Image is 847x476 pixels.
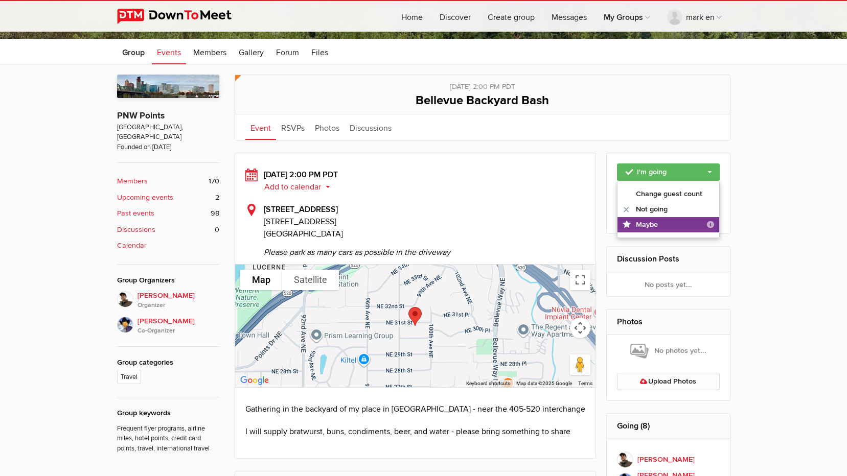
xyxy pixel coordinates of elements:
[617,317,643,327] a: Photos
[188,39,232,64] a: Members
[311,47,328,58] span: Files
[117,275,219,286] div: Group Organizers
[117,142,219,152] span: Founded on [DATE]
[122,47,145,58] span: Group
[306,39,333,64] a: Files
[215,224,219,235] span: 0
[637,454,695,465] b: [PERSON_NAME]
[264,204,338,215] b: [STREET_ADDRESS]
[570,354,590,375] button: Drag Pegman onto the map to open Street View
[617,373,720,390] a: Upload Photos
[117,192,173,203] b: Upcoming events
[282,270,339,290] button: Show satellite imagery
[138,301,219,310] i: Organizer
[239,47,264,58] span: Gallery
[215,192,219,203] span: 2
[138,316,219,336] span: [PERSON_NAME]
[543,1,595,32] a: Messages
[393,1,431,32] a: Home
[245,114,276,140] a: Event
[271,39,304,64] a: Forum
[117,176,219,187] a: Members 170
[117,419,219,454] p: Frequent flyer programs, airline miles, hotel points, credit card points, travel, international t...
[630,342,706,360] span: No photos yet...
[617,451,633,468] img: Stefan Krasowski
[117,291,133,307] img: Stefan Krasowski
[479,1,543,32] a: Create group
[117,408,219,419] div: Group keywords
[117,357,219,368] div: Group categories
[117,240,219,251] a: Calendar
[617,414,720,438] h2: Going (8)
[264,216,586,228] span: [STREET_ADDRESS]
[596,1,658,32] a: My Groups
[264,182,338,192] button: Add to calendar
[245,403,586,415] p: Gathering in the backyard of my place in [GEOGRAPHIC_DATA] - near the 405-520 interchange
[117,317,133,333] img: Dave Nuttall
[276,47,299,58] span: Forum
[117,9,247,24] img: DownToMeet
[157,47,181,58] span: Events
[234,39,269,64] a: Gallery
[238,374,271,387] img: Google
[211,208,219,219] span: 98
[617,449,720,470] a: [PERSON_NAME]
[659,1,730,32] a: mark en
[117,176,148,187] b: Members
[152,39,186,64] a: Events
[240,270,282,290] button: Show street map
[416,93,549,108] span: Bellevue Backyard Bash
[117,75,219,98] img: PNW Points
[193,47,226,58] span: Members
[276,114,310,140] a: RSVPs
[466,380,510,387] button: Keyboard shortcuts
[245,75,720,92] div: [DATE] 2:00 PM PDT
[117,311,219,336] a: [PERSON_NAME]Co-Organizer
[617,163,720,181] a: I'm going
[117,224,219,235] a: Discussions 0
[264,229,343,239] span: [GEOGRAPHIC_DATA]
[570,270,590,290] button: Toggle fullscreen view
[578,380,592,386] a: Terms (opens in new tab)
[516,380,572,386] span: Map data ©2025 Google
[117,224,155,235] b: Discussions
[431,1,479,32] a: Discover
[209,176,219,187] span: 170
[617,217,719,232] a: Maybe
[570,318,590,338] button: Map camera controls
[607,272,730,297] div: No posts yet...
[138,326,219,336] i: Co-Organizer
[238,374,271,387] a: Open this area in Google Maps (opens a new window)
[117,110,165,121] a: PNW Points
[264,240,586,258] span: Please park as many cars as possible in the driveway
[117,39,150,64] a: Group
[117,208,154,219] b: Past events
[117,208,219,219] a: Past events 98
[617,202,719,217] a: Not going
[138,290,219,311] span: [PERSON_NAME]
[117,192,219,203] a: Upcoming events 2
[617,254,679,264] a: Discussion Posts
[310,114,345,140] a: Photos
[617,186,719,202] a: Change guest count
[117,291,219,311] a: [PERSON_NAME]Organizer
[345,114,397,140] a: Discussions
[117,123,219,142] span: [GEOGRAPHIC_DATA], [GEOGRAPHIC_DATA]
[117,240,147,251] b: Calendar
[245,425,586,438] p: I will supply bratwurst, buns, condiments, beer, and water - please bring something to share
[245,169,586,193] div: [DATE] 2:00 PM PDT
